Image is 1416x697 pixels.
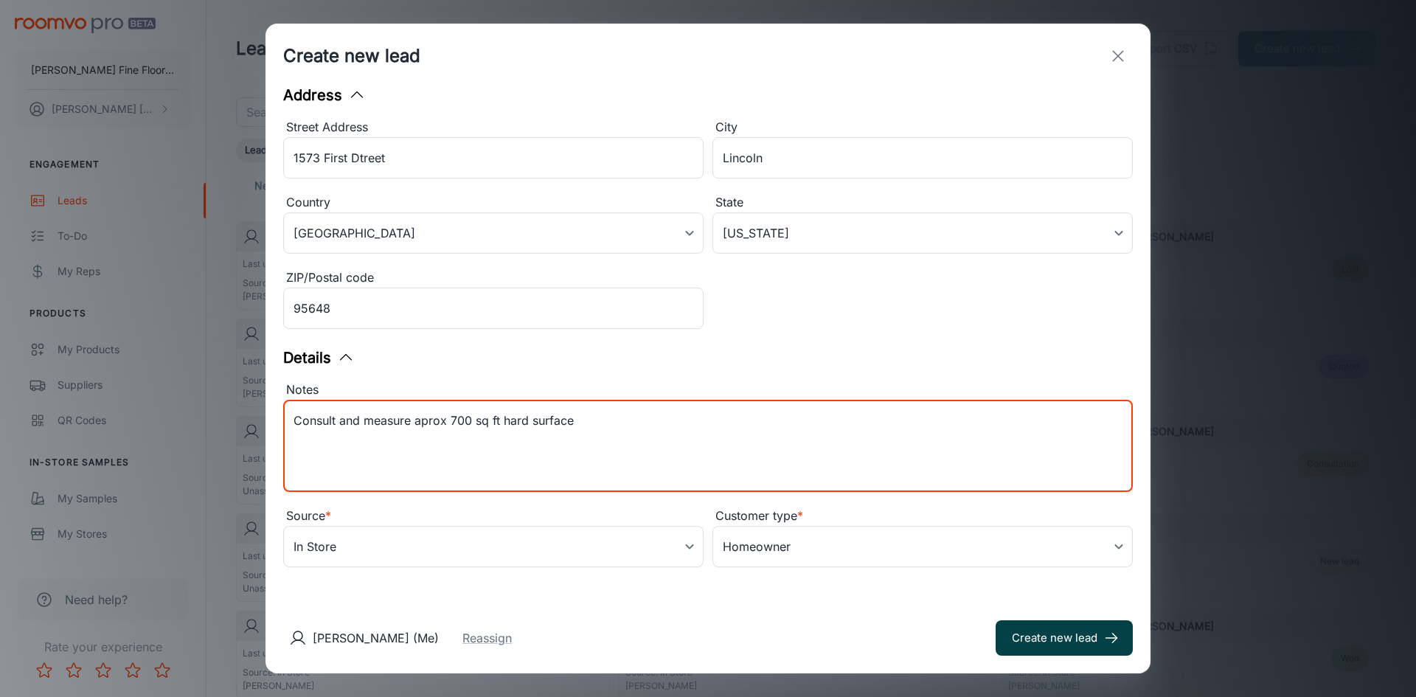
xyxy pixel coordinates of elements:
div: State [712,193,1133,212]
button: Reassign [462,629,512,647]
h1: Create new lead [283,43,420,69]
div: Country [283,193,704,212]
input: 2412 Northwest Passage [283,137,704,178]
button: exit [1103,41,1133,71]
div: [GEOGRAPHIC_DATA] [283,212,704,254]
div: ZIP/Postal code [283,268,704,288]
div: [US_STATE] [712,212,1133,254]
div: Homeowner [712,526,1133,567]
p: [PERSON_NAME] (Me) [313,629,439,647]
div: In Store [283,526,704,567]
input: Whitehorse [712,137,1133,178]
button: Details [283,347,355,369]
textarea: Consult and measure aprox 700 sq ft hard surface [294,412,1122,480]
div: City [712,118,1133,137]
div: Street Address [283,118,704,137]
div: Notes [283,381,1133,400]
button: Address [283,84,366,106]
div: Source [283,507,704,526]
input: J1U 3L7 [283,288,704,329]
button: Create new lead [996,620,1133,656]
div: Customer type [712,507,1133,526]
